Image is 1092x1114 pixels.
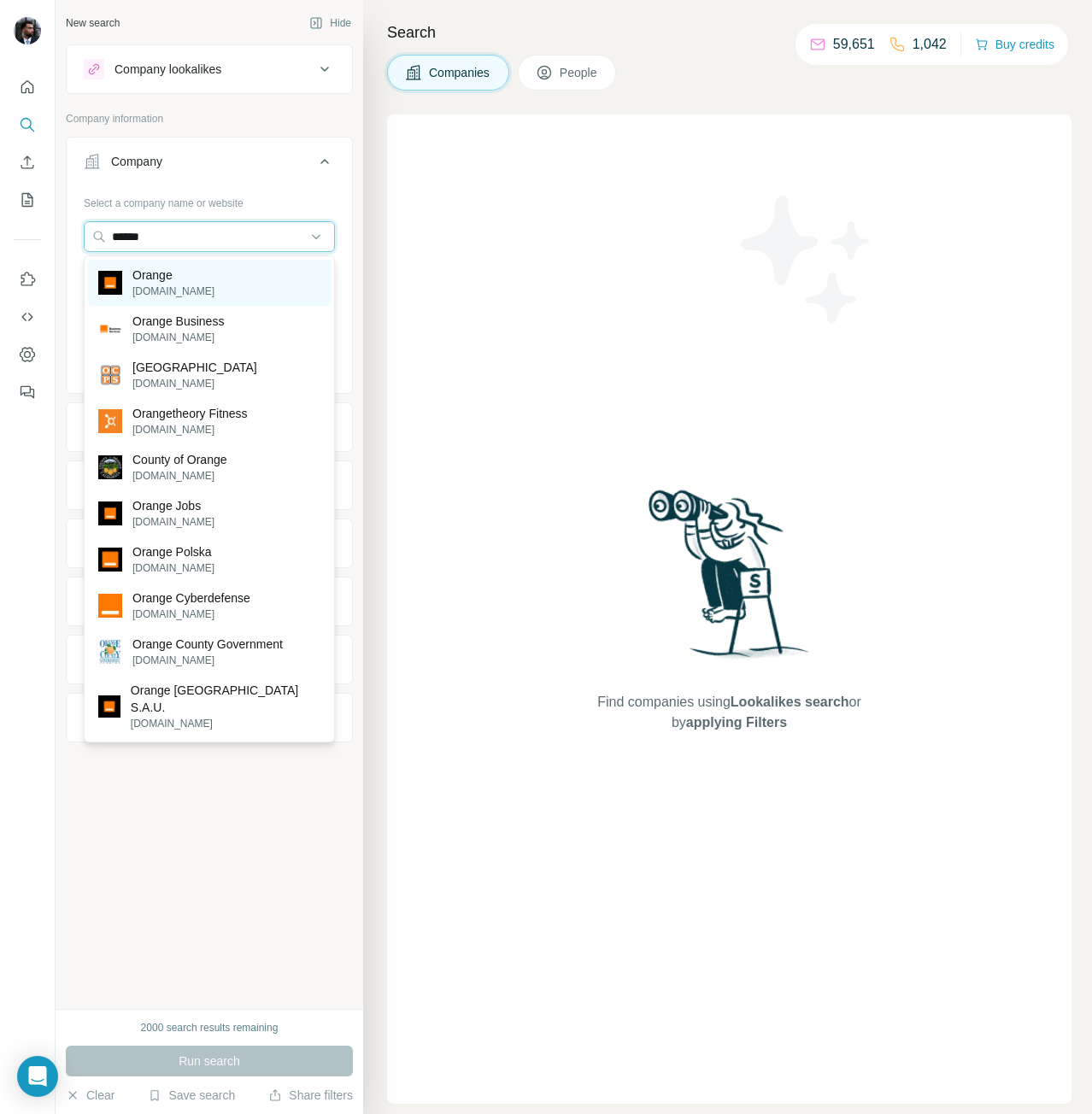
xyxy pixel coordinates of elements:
button: Feedback [14,377,41,407]
div: Company lookalikes [114,61,221,78]
button: Dashboard [14,339,41,370]
p: 59,651 [833,34,875,55]
div: Select a company name or website [84,189,335,211]
span: applying Filters [686,715,787,730]
button: Employees (size) [67,581,352,622]
img: Avatar [14,17,41,44]
p: [DOMAIN_NAME] [132,514,214,530]
img: Orangetheory Fitness [98,409,122,433]
p: [DOMAIN_NAME] [132,607,250,622]
button: Buy credits [975,32,1054,56]
p: [DOMAIN_NAME] [132,560,214,576]
img: Orange County Government [98,640,122,664]
div: New search [66,15,120,31]
h4: Search [387,21,1071,44]
p: Orange Business [132,313,224,330]
img: Surfe Illustration - Stars [730,183,884,337]
button: Company lookalikes [67,49,352,90]
p: [GEOGRAPHIC_DATA] [132,359,257,376]
button: Use Surfe on LinkedIn [14,264,41,295]
img: Orange Polska [98,548,122,572]
p: [DOMAIN_NAME] [131,716,320,731]
img: Orange Cyberdefense [98,594,122,618]
img: Orange Espagne S.A.U. [98,695,120,718]
div: 2000 search results remaining [141,1020,279,1035]
button: Keywords [67,697,352,738]
span: Lookalikes search [731,695,849,709]
p: County of Orange [132,451,227,468]
button: Save search [148,1087,235,1104]
p: [DOMAIN_NAME] [132,330,224,345]
p: Orange Cyberdefense [132,589,250,607]
button: Company [67,141,352,189]
p: 1,042 [913,34,947,55]
button: Share filters [268,1087,353,1104]
div: Open Intercom Messenger [17,1056,58,1097]
p: [DOMAIN_NAME] [132,284,214,299]
p: Orange Polska [132,543,214,560]
button: HQ location [67,465,352,506]
p: Orange County Government [132,636,283,653]
button: Industry [67,407,352,448]
img: County of Orange [98,455,122,479]
img: Orange Jobs [98,501,122,525]
span: Find companies using or by [592,692,866,733]
p: Orangetheory Fitness [132,405,248,422]
img: Orange Business [98,317,122,341]
button: Clear [66,1087,114,1104]
p: [DOMAIN_NAME] [132,422,248,437]
p: Orange Jobs [132,497,214,514]
button: My lists [14,185,41,215]
button: Technologies [67,639,352,680]
img: Orange County Public Schools [98,363,122,387]
p: Company information [66,111,353,126]
button: Annual revenue ($) [67,523,352,564]
p: [DOMAIN_NAME] [132,653,283,668]
p: [DOMAIN_NAME] [132,376,257,391]
button: Hide [297,10,363,36]
img: Surfe Illustration - Woman searching with binoculars [641,485,819,676]
button: Use Surfe API [14,302,41,332]
span: People [560,64,599,81]
p: [DOMAIN_NAME] [132,468,227,484]
button: Enrich CSV [14,147,41,178]
button: Quick start [14,72,41,103]
span: Companies [429,64,491,81]
p: Orange [132,267,214,284]
p: Orange [GEOGRAPHIC_DATA] S.A.U. [131,682,320,716]
img: Orange [98,271,122,295]
div: Company [111,153,162,170]
button: Search [14,109,41,140]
